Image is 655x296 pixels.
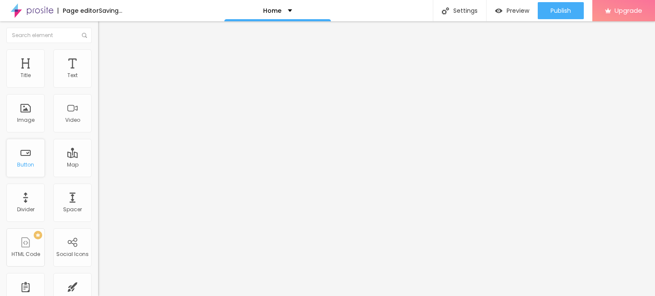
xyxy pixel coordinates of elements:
[551,7,571,14] span: Publish
[67,162,78,168] div: Map
[538,2,584,19] button: Publish
[82,33,87,38] img: Icone
[56,251,89,257] div: Social Icons
[17,207,35,213] div: Divider
[614,7,642,14] span: Upgrade
[98,21,655,296] iframe: Editor
[65,117,80,123] div: Video
[58,8,99,14] div: Page editor
[17,117,35,123] div: Image
[495,7,502,14] img: view-1.svg
[20,72,31,78] div: Title
[63,207,82,213] div: Spacer
[507,7,529,14] span: Preview
[263,8,281,14] p: Home
[12,251,40,257] div: HTML Code
[17,162,34,168] div: Button
[487,2,538,19] button: Preview
[442,7,449,14] img: Icone
[67,72,78,78] div: Text
[6,28,92,43] input: Search element
[99,8,122,14] div: Saving...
